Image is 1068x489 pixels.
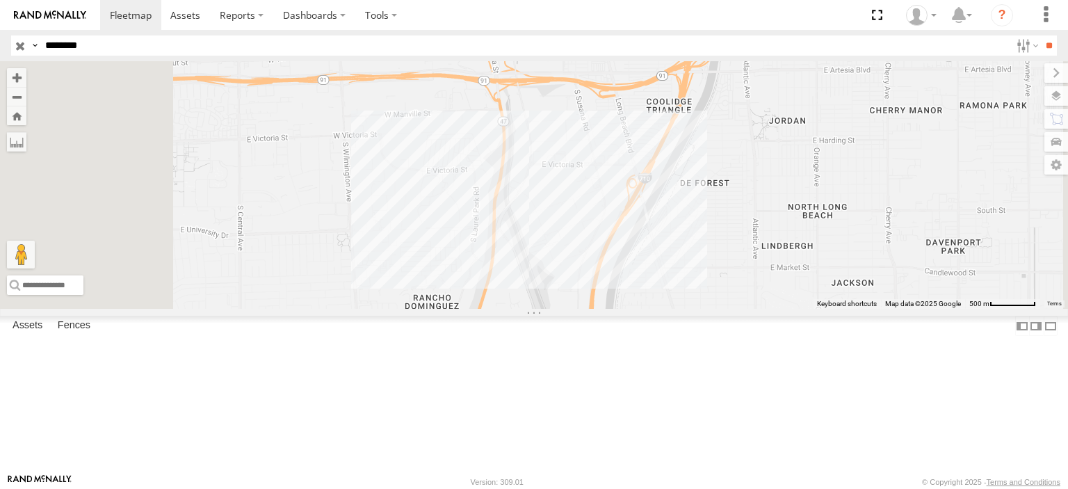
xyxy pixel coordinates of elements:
[987,478,1060,486] a: Terms and Conditions
[471,478,524,486] div: Version: 309.01
[1044,316,1058,336] label: Hide Summary Table
[1029,316,1043,336] label: Dock Summary Table to the Right
[965,299,1040,309] button: Map Scale: 500 m per 63 pixels
[1044,155,1068,175] label: Map Settings
[885,300,961,307] span: Map data ©2025 Google
[7,241,35,268] button: Drag Pegman onto the map to open Street View
[922,478,1060,486] div: © Copyright 2025 -
[901,5,941,26] div: Zulema McIntosch
[8,475,72,489] a: Visit our Website
[1015,316,1029,336] label: Dock Summary Table to the Left
[29,35,40,56] label: Search Query
[14,10,86,20] img: rand-logo.svg
[1047,300,1062,306] a: Terms (opens in new tab)
[7,106,26,125] button: Zoom Home
[991,4,1013,26] i: ?
[6,316,49,336] label: Assets
[7,87,26,106] button: Zoom out
[1011,35,1041,56] label: Search Filter Options
[969,300,989,307] span: 500 m
[817,299,877,309] button: Keyboard shortcuts
[7,68,26,87] button: Zoom in
[51,316,97,336] label: Fences
[7,132,26,152] label: Measure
